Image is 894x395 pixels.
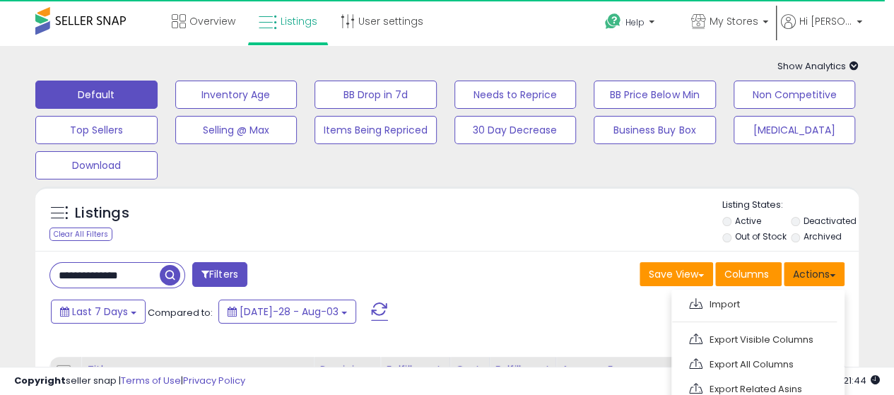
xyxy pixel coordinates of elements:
[495,362,550,392] div: Fulfillment Cost
[679,293,834,315] a: Import
[604,13,622,30] i: Get Help
[121,374,181,387] a: Terms of Use
[14,375,245,388] div: seller snap | |
[51,300,146,324] button: Last 7 Days
[734,230,786,242] label: Out of Stock
[175,116,298,144] button: Selling @ Max
[35,116,158,144] button: Top Sellers
[281,14,317,28] span: Listings
[454,116,577,144] button: 30 Day Decrease
[175,81,298,109] button: Inventory Age
[49,228,112,241] div: Clear All Filters
[715,262,782,286] button: Columns
[804,230,842,242] label: Archived
[679,329,834,350] a: Export Visible Columns
[314,116,437,144] button: Items Being Repriced
[189,14,235,28] span: Overview
[148,306,213,319] span: Compared to:
[594,2,678,46] a: Help
[804,215,857,227] label: Deactivated
[821,374,880,387] span: 2025-08-11 21:44 GMT
[562,362,684,377] div: Amazon Fees
[35,151,158,179] button: Download
[35,81,158,109] button: Default
[218,300,356,324] button: [DATE]-28 - Aug-03
[456,362,483,377] div: Cost
[14,374,66,387] strong: Copyright
[594,81,716,109] button: BB Price Below Min
[454,81,577,109] button: Needs to Reprice
[722,199,859,212] p: Listing States:
[640,262,713,286] button: Save View
[72,305,128,319] span: Last 7 Days
[625,16,645,28] span: Help
[781,14,862,46] a: Hi [PERSON_NAME]
[784,262,845,286] button: Actions
[734,215,760,227] label: Active
[314,81,437,109] button: BB Drop in 7d
[777,59,859,73] span: Show Analytics
[87,362,307,377] div: Title
[192,262,247,287] button: Filters
[734,81,856,109] button: Non Competitive
[710,14,758,28] span: My Stores
[734,116,856,144] button: [MEDICAL_DATA]
[679,353,834,375] a: Export All Columns
[240,305,339,319] span: [DATE]-28 - Aug-03
[594,116,716,144] button: Business Buy Box
[386,362,443,377] div: Fulfillment
[183,374,245,387] a: Privacy Policy
[75,204,129,223] h5: Listings
[724,267,769,281] span: Columns
[319,362,374,377] div: Repricing
[799,14,852,28] span: Hi [PERSON_NAME]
